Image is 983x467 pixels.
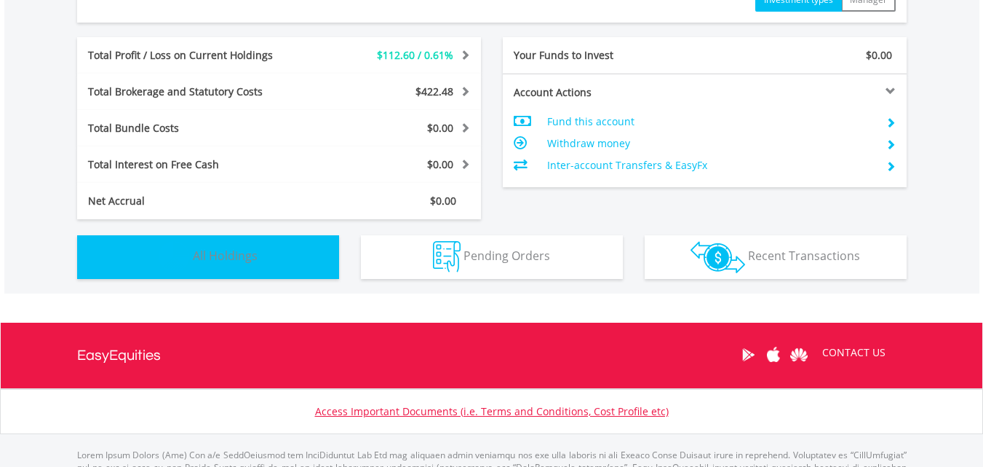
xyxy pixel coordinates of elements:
[812,332,896,373] a: CONTACT US
[361,235,623,279] button: Pending Orders
[315,404,669,418] a: Access Important Documents (i.e. Terms and Conditions, Cost Profile etc)
[427,157,453,171] span: $0.00
[547,154,874,176] td: Inter-account Transfers & EasyFx
[193,248,258,264] span: All Holdings
[77,85,313,99] div: Total Brokerage and Statutory Costs
[748,248,860,264] span: Recent Transactions
[77,235,339,279] button: All Holdings
[77,323,161,388] a: EasyEquities
[430,194,456,208] span: $0.00
[427,121,453,135] span: $0.00
[691,241,745,273] img: transactions-zar-wht.png
[159,241,190,272] img: holdings-wht.png
[547,133,874,154] td: Withdraw money
[645,235,907,279] button: Recent Transactions
[787,332,812,377] a: Huawei
[77,157,313,172] div: Total Interest on Free Cash
[503,48,705,63] div: Your Funds to Invest
[866,48,892,62] span: $0.00
[736,332,761,377] a: Google Play
[547,111,874,133] td: Fund this account
[415,85,453,98] span: $422.48
[77,48,313,63] div: Total Profit / Loss on Current Holdings
[503,85,705,100] div: Account Actions
[761,332,787,377] a: Apple
[463,248,550,264] span: Pending Orders
[77,121,313,136] div: Total Bundle Costs
[377,48,453,62] span: $112.60 / 0.61%
[433,241,461,272] img: pending_instructions-wht.png
[77,194,313,208] div: Net Accrual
